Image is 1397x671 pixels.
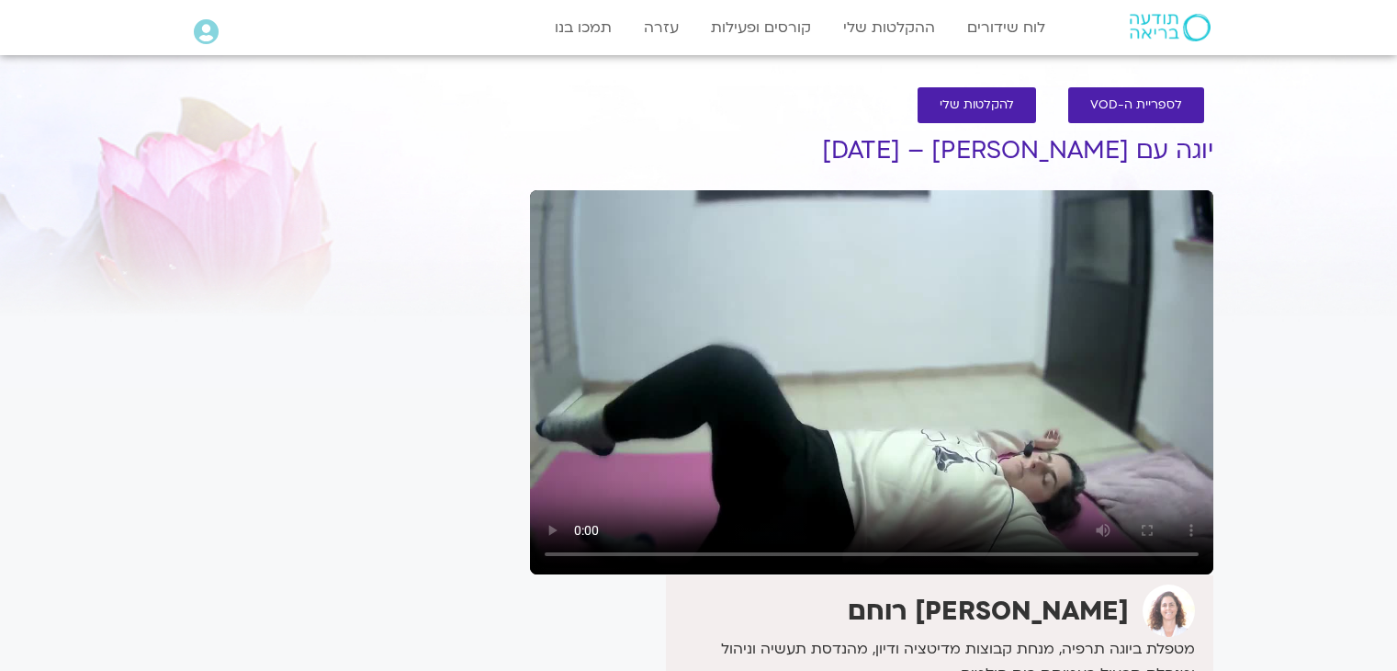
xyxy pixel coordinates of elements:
a: לוח שידורים [958,10,1054,45]
span: להקלטות שלי [940,98,1014,112]
a: להקלטות שלי [918,87,1036,123]
a: עזרה [635,10,688,45]
a: תמכו בנו [546,10,621,45]
a: קורסים ופעילות [702,10,820,45]
h1: יוגה עם [PERSON_NAME] – [DATE] [530,137,1213,165]
a: לספריית ה-VOD [1068,87,1204,123]
span: לספריית ה-VOD [1090,98,1182,112]
a: ההקלטות שלי [834,10,944,45]
strong: [PERSON_NAME] רוחם [848,594,1129,629]
img: אורנה סמלסון רוחם [1143,585,1195,637]
img: תודעה בריאה [1130,14,1211,41]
